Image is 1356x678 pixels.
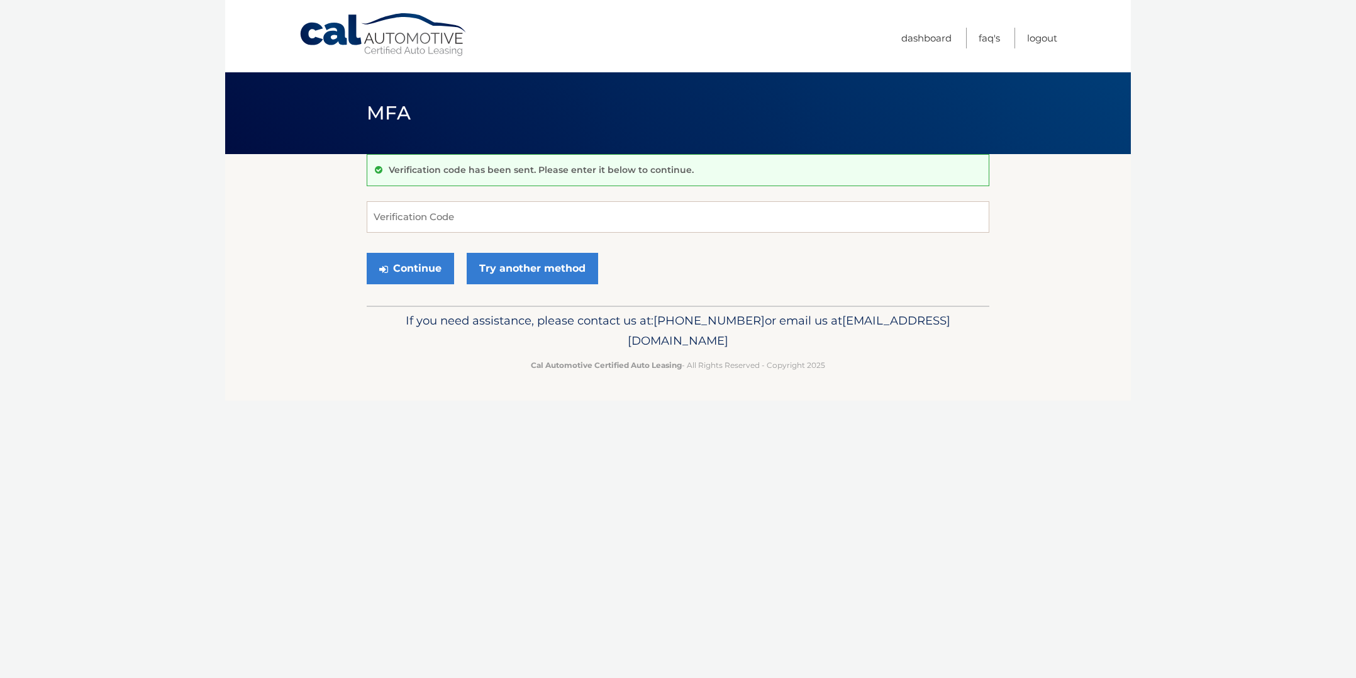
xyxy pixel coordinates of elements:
[367,101,411,125] span: MFA
[375,358,981,372] p: - All Rights Reserved - Copyright 2025
[367,201,989,233] input: Verification Code
[628,313,950,348] span: [EMAIL_ADDRESS][DOMAIN_NAME]
[901,28,952,48] a: Dashboard
[367,253,454,284] button: Continue
[299,13,469,57] a: Cal Automotive
[467,253,598,284] a: Try another method
[979,28,1000,48] a: FAQ's
[1027,28,1057,48] a: Logout
[531,360,682,370] strong: Cal Automotive Certified Auto Leasing
[389,164,694,175] p: Verification code has been sent. Please enter it below to continue.
[375,311,981,351] p: If you need assistance, please contact us at: or email us at
[653,313,765,328] span: [PHONE_NUMBER]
